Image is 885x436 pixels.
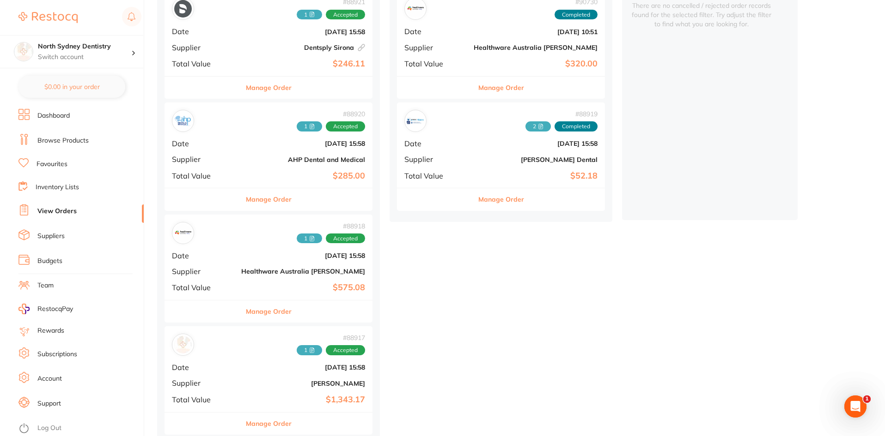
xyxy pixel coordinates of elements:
a: Budgets [37,257,62,266]
span: Completed [555,121,598,131]
b: $1,343.17 [241,395,365,405]
span: Total Value [404,172,466,180]
span: Completed [555,10,598,20]
a: Favourites [37,160,67,169]
span: Total Value [172,283,234,292]
span: Received [297,121,322,131]
a: Log Out [37,424,61,433]
button: Manage Order [246,300,292,323]
img: Henry Schein Halas [174,336,192,353]
span: Received [297,233,322,244]
span: # 88920 [297,110,365,118]
div: Healthware Australia Ridley#889181 AcceptedDate[DATE] 15:58SupplierHealthware Australia [PERSON_N... [165,215,372,323]
img: Erskine Dental [407,112,424,130]
p: Switch account [38,53,131,62]
span: Accepted [326,10,365,20]
span: # 88919 [525,110,598,118]
img: RestocqPay [18,304,30,314]
img: North Sydney Dentistry [14,42,33,61]
b: $575.08 [241,283,365,293]
b: [DATE] 10:51 [474,28,598,36]
a: Suppliers [37,232,65,241]
button: Manage Order [478,188,524,210]
span: Date [172,251,234,260]
span: Supplier [404,43,466,52]
span: Accepted [326,233,365,244]
span: Date [404,27,466,36]
span: Supplier [404,155,466,163]
span: Received [297,10,322,20]
iframe: Intercom live chat [844,395,867,418]
b: [DATE] 15:58 [474,140,598,147]
img: Healthware Australia Ridley [174,224,192,242]
b: $320.00 [474,59,598,69]
img: Restocq Logo [18,12,78,23]
div: AHP Dental and Medical#889201 AcceptedDate[DATE] 15:58SupplierAHP Dental and MedicalTotal Value$2... [165,102,372,211]
b: [DATE] 15:58 [241,28,365,36]
span: Accepted [326,121,365,131]
span: # 88918 [297,222,365,230]
a: Restocq Logo [18,7,78,28]
b: $285.00 [241,171,365,181]
button: Manage Order [246,412,292,435]
button: $0.00 in your order [18,76,125,98]
b: Healthware Australia [PERSON_NAME] [241,268,365,275]
button: Manage Order [246,188,292,210]
b: Dentsply Sirona [241,44,365,51]
span: Total Value [404,60,466,68]
span: Accepted [326,345,365,355]
button: Manage Order [246,77,292,99]
span: Date [172,363,234,371]
b: [DATE] 15:58 [241,252,365,259]
a: Rewards [37,326,64,335]
span: RestocqPay [37,305,73,314]
a: Subscriptions [37,350,77,359]
span: Received [297,345,322,355]
span: Supplier [172,379,234,387]
a: Support [37,399,61,408]
button: Log Out [18,421,141,436]
span: # 88917 [297,334,365,341]
b: [PERSON_NAME] [241,380,365,387]
h4: North Sydney Dentistry [38,42,131,51]
b: Healthware Australia [PERSON_NAME] [474,44,598,51]
span: Received [525,121,551,131]
img: AHP Dental and Medical [174,112,192,130]
b: [PERSON_NAME] Dental [474,156,598,163]
a: Inventory Lists [36,183,79,192]
a: Account [37,374,62,383]
a: RestocqPay [18,304,73,314]
span: Total Value [172,395,234,404]
span: Supplier [172,155,234,163]
span: Date [404,139,466,148]
span: Supplier [172,267,234,275]
a: Browse Products [37,136,89,145]
a: View Orders [37,207,77,216]
a: Dashboard [37,111,70,120]
span: Date [172,139,234,148]
span: Supplier [172,43,234,52]
b: [DATE] 15:58 [241,364,365,371]
span: Total Value [172,172,234,180]
span: Date [172,27,234,36]
b: AHP Dental and Medical [241,156,365,163]
b: [DATE] 15:58 [241,140,365,147]
b: $52.18 [474,171,598,181]
a: Team [37,281,54,290]
div: Henry Schein Halas#889171 AcceptedDate[DATE] 15:58Supplier[PERSON_NAME]Total Value$1,343.17Manage... [165,326,372,435]
span: Total Value [172,60,234,68]
span: 1 [863,395,871,403]
b: $246.11 [241,59,365,69]
button: Manage Order [478,77,524,99]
